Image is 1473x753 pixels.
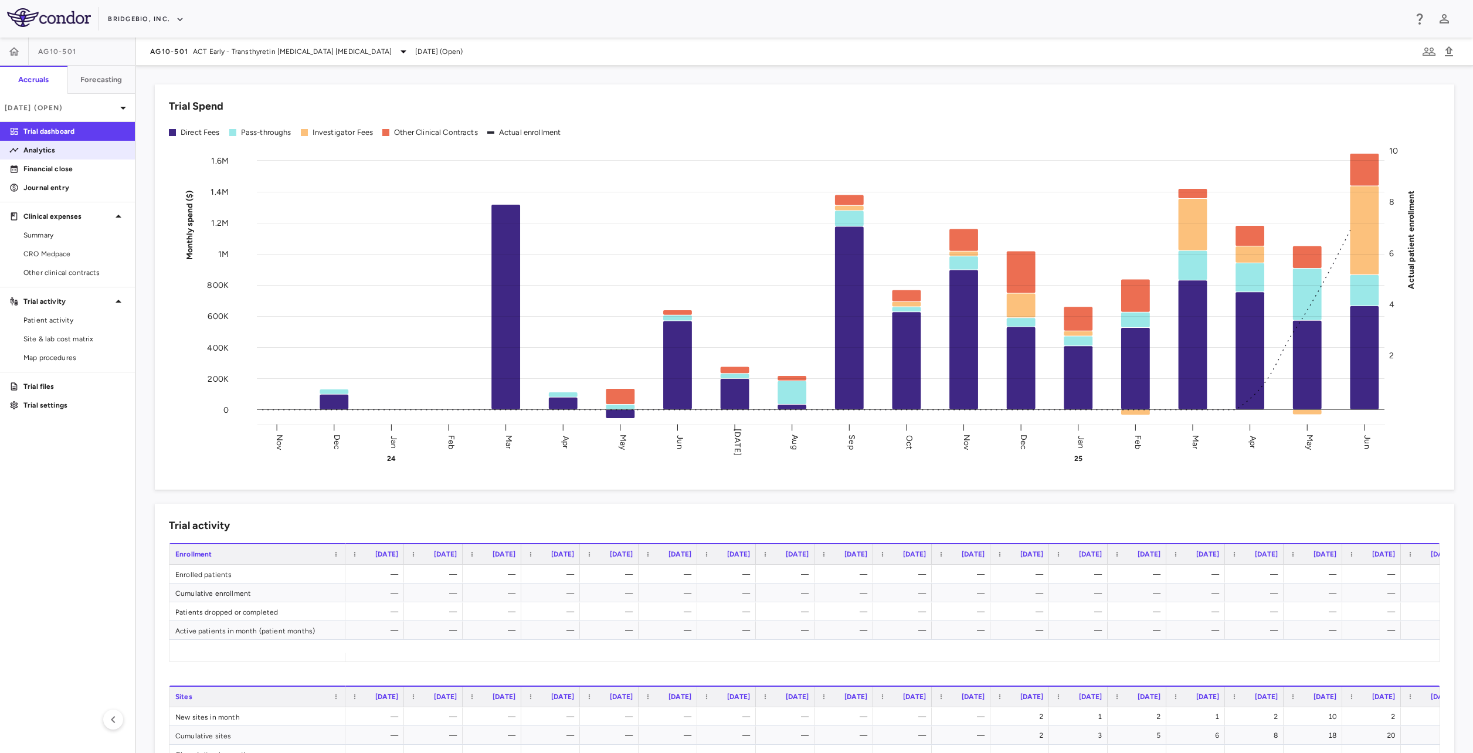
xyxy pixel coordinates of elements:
p: Analytics [23,145,125,155]
tspan: 1M [218,249,229,259]
text: Apr [1248,435,1258,448]
div: — [590,621,633,640]
div: 18 [1294,726,1336,745]
tspan: 0 [223,405,229,415]
div: — [1118,602,1160,621]
span: [DATE] [1138,693,1160,701]
div: — [1353,584,1395,602]
span: AG10-501 [38,47,76,56]
div: — [532,621,574,640]
div: — [415,726,457,745]
div: — [708,602,750,621]
text: 25 [1074,454,1082,463]
div: 3 [1060,726,1102,745]
div: — [1118,584,1160,602]
text: Jan [389,435,399,448]
div: — [1060,602,1102,621]
div: Cumulative sites [169,726,345,744]
span: [DATE] [1431,693,1454,701]
div: — [1001,621,1043,640]
div: — [1001,602,1043,621]
span: [DATE] (Open) [415,46,463,57]
div: — [1294,584,1336,602]
div: New sites in month [169,707,345,725]
span: [DATE] [727,693,750,701]
div: — [649,707,691,726]
div: — [532,584,574,602]
text: Aug [790,435,800,449]
text: Oct [904,435,914,449]
div: — [532,707,574,726]
span: [DATE] [1372,550,1395,558]
tspan: Actual patient enrollment [1406,190,1416,289]
div: Pass-throughs [241,127,291,138]
div: — [708,565,750,584]
span: [DATE] [434,693,457,701]
div: Actual enrollment [499,127,561,138]
div: — [356,584,398,602]
tspan: 8 [1389,197,1394,207]
div: — [1001,565,1043,584]
div: 1 [1060,707,1102,726]
div: — [942,584,985,602]
div: Enrolled patients [169,565,345,583]
div: — [766,565,809,584]
div: — [356,707,398,726]
span: CRO Medpace [23,249,125,259]
p: [DATE] (Open) [5,103,116,113]
div: 2 [1001,707,1043,726]
div: — [1060,621,1102,640]
span: [DATE] [1431,550,1454,558]
div: — [473,584,515,602]
div: — [1236,621,1278,640]
div: 21 [1411,726,1454,745]
div: — [708,707,750,726]
div: — [649,621,691,640]
div: — [766,707,809,726]
span: [DATE] [903,693,926,701]
text: Jun [1362,435,1372,449]
div: 2 [1118,707,1160,726]
span: [DATE] [1255,693,1278,701]
span: [DATE] [1196,693,1219,701]
text: Nov [274,434,284,450]
text: Apr [561,435,571,448]
div: — [884,621,926,640]
div: — [884,707,926,726]
div: Investigator Fees [313,127,374,138]
tspan: 1.2M [211,218,229,228]
div: Cumulative enrollment [169,584,345,602]
h6: Trial Spend [169,99,223,114]
p: Clinical expenses [23,211,111,222]
div: — [1060,565,1102,584]
img: logo-full-SnFGN8VE.png [7,8,91,27]
div: — [1353,602,1395,621]
button: BridgeBio, Inc. [108,10,184,29]
div: — [884,565,926,584]
div: — [766,584,809,602]
span: [DATE] [962,550,985,558]
div: — [590,707,633,726]
div: — [1236,565,1278,584]
span: ACT Early - Transthyretin [MEDICAL_DATA] [MEDICAL_DATA] [193,46,392,57]
text: [DATE] [732,429,742,456]
div: — [473,707,515,726]
span: [DATE] [610,693,633,701]
div: — [884,726,926,745]
div: 20 [1353,726,1395,745]
tspan: 400K [207,342,229,352]
div: — [825,707,867,726]
span: AG10-501 [150,47,188,56]
div: — [766,602,809,621]
span: [DATE] [1079,693,1102,701]
tspan: 1.4M [211,187,229,197]
span: [DATE] [1314,550,1336,558]
span: [DATE] [375,550,398,558]
div: — [356,621,398,640]
div: Active patients in month (patient months) [169,621,345,639]
span: [DATE] [551,550,574,558]
text: Mar [504,435,514,449]
span: [DATE] [551,693,574,701]
p: Journal entry [23,182,125,193]
span: [DATE] [434,550,457,558]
